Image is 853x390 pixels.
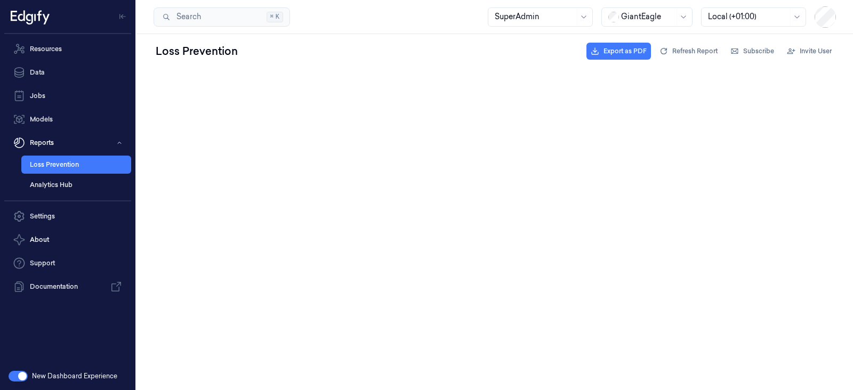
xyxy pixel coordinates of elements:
button: Subscribe [726,43,778,60]
button: About [4,229,131,250]
a: Resources [4,38,131,60]
a: Documentation [4,276,131,297]
button: Search⌘K [154,7,290,27]
span: Search [172,11,201,22]
a: Settings [4,206,131,227]
span: Invite User [800,46,832,56]
span: Refresh Report [672,46,718,56]
a: Models [4,109,131,130]
a: Loss Prevention [21,156,131,174]
button: Reports [4,132,131,153]
button: Export as PDF [586,43,651,60]
button: Refresh Report [655,43,722,60]
span: Subscribe [743,46,774,56]
a: Jobs [4,85,131,107]
span: Export as PDF [603,46,647,56]
a: Data [4,62,131,83]
button: Invite User [783,43,836,60]
a: Analytics Hub [21,176,131,194]
a: Support [4,253,131,274]
button: Toggle Navigation [114,8,131,25]
div: Loss Prevention [154,42,240,61]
